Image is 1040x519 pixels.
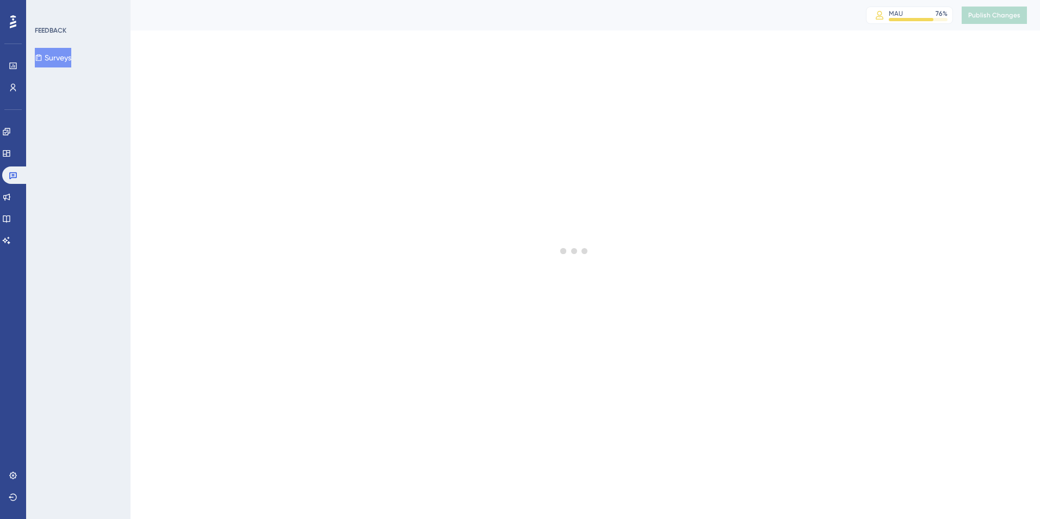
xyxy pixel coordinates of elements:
button: Surveys [35,48,71,67]
span: Publish Changes [968,11,1020,20]
div: 76 % [936,9,948,18]
div: FEEDBACK [35,26,66,35]
div: MAU [889,9,903,18]
button: Publish Changes [962,7,1027,24]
